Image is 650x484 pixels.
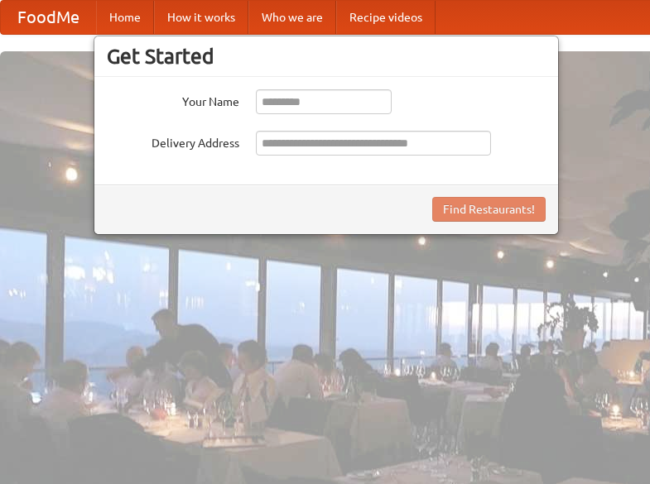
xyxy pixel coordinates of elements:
[432,197,546,222] button: Find Restaurants!
[96,1,154,34] a: Home
[1,1,96,34] a: FoodMe
[154,1,248,34] a: How it works
[107,131,239,151] label: Delivery Address
[248,1,336,34] a: Who we are
[107,44,546,69] h3: Get Started
[107,89,239,110] label: Your Name
[336,1,436,34] a: Recipe videos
